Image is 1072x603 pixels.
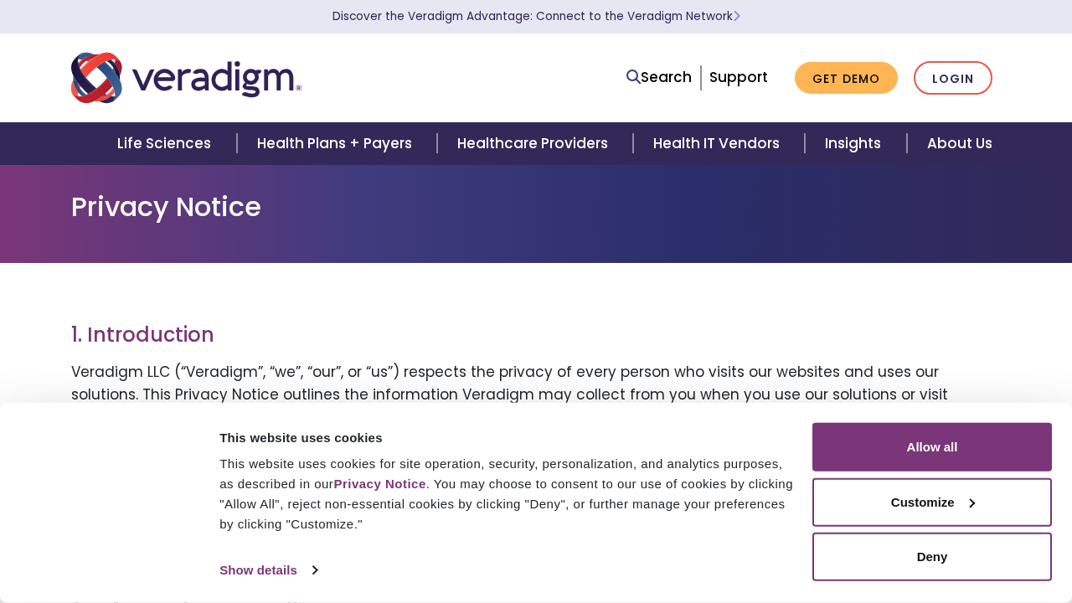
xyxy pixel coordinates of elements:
[437,122,633,165] a: Healthcare Providers
[71,50,301,106] img: Veradigm logo
[626,66,692,89] a: Search
[71,361,1001,475] p: Veradigm LLC (“Veradigm”, “we”, “our”, or “us”) respects the privacy of every person who visits o...
[219,427,793,447] div: This website uses cookies
[812,533,1052,581] button: Deny
[333,477,425,491] a: Privacy Notice
[709,67,768,87] a: Support
[633,122,805,165] a: Health IT Vendors
[71,323,1001,348] h3: 1. Introduction
[332,8,740,24] a: Discover the Veradigm Advantage: Connect to the Veradigm NetworkLearn More
[907,122,1013,165] a: About Us
[805,122,906,165] a: Insights
[812,423,1052,472] button: Allow all
[733,8,740,24] span: Learn More
[219,454,793,534] div: This website uses cookies for site operation, security, personalization, and analytics purposes, ...
[237,122,437,165] a: Health Plans + Payers
[914,61,992,95] a: Login
[219,558,317,583] a: Show details
[795,62,898,95] a: Get Demo
[97,122,236,165] a: Life Sciences
[812,477,1052,526] button: Customize
[71,191,1001,223] h1: Privacy Notice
